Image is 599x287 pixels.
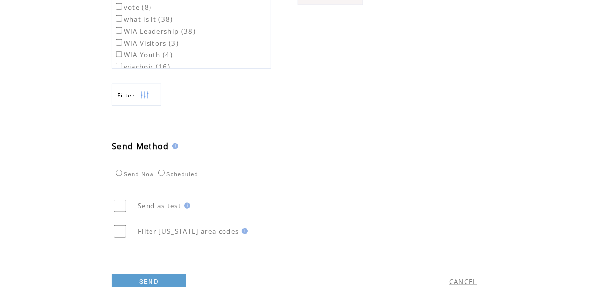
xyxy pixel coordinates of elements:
span: Show filters [117,91,135,99]
input: Scheduled [158,170,165,176]
label: WIA Visitors (3) [114,39,179,48]
label: what is it (38) [114,15,173,24]
img: help.gif [169,143,178,149]
input: WIA Visitors (3) [116,39,122,46]
label: Scheduled [156,171,198,177]
input: what is it (38) [116,15,122,22]
img: filters.png [140,84,149,106]
label: WIA Leadership (38) [114,27,196,36]
span: Filter [US_STATE] area codes [138,227,239,236]
span: Send Method [112,141,169,152]
label: wiachoir (16) [114,62,170,71]
span: Send as test [138,201,181,210]
input: Send Now [116,170,122,176]
label: vote (8) [114,3,152,12]
label: Send Now [113,171,154,177]
img: help.gif [239,228,248,234]
a: CANCEL [449,277,477,286]
img: help.gif [181,203,190,209]
input: wiachoir (16) [116,63,122,69]
input: WIA Youth (4) [116,51,122,58]
input: WIA Leadership (38) [116,27,122,34]
label: WIA Youth (4) [114,50,173,59]
a: Filter [112,84,161,106]
input: vote (8) [116,3,122,10]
